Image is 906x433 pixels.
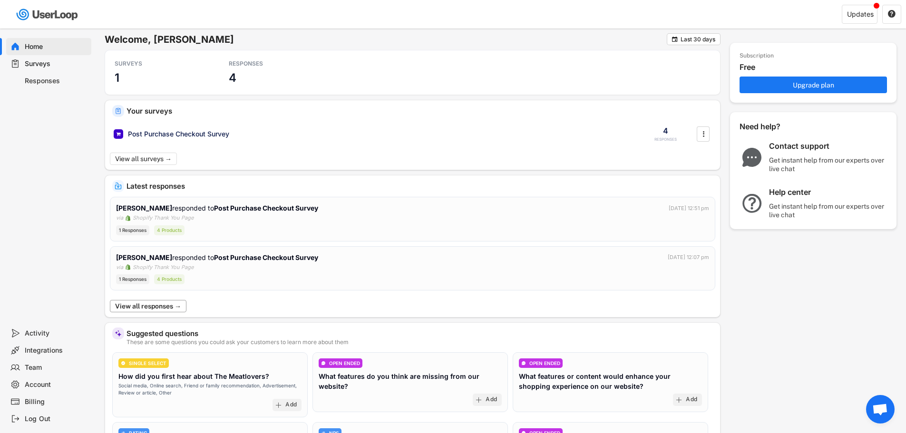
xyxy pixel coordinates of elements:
img: userloop-logo-01.svg [14,5,81,24]
img: ConversationMinor.svg [321,361,326,366]
div: Social media, Online search, Friend or family recommendation, Advertisement, Review or article, O... [118,382,302,396]
strong: [PERSON_NAME] [116,204,172,212]
div: Shopify Thank You Page [133,214,194,222]
div: What features or content would enhance your shopping experience on our website? [519,371,702,391]
div: OPEN ENDED [329,361,360,366]
div: Contact support [769,141,888,151]
div: Add [486,396,497,404]
div: Free [740,62,892,72]
img: 1156660_ecommerce_logo_shopify_icon%20%281%29.png [125,215,131,221]
text:  [672,36,678,43]
div: What features do you think are missing from our website? [319,371,502,391]
div: Account [25,380,88,389]
button:  [671,36,678,43]
img: IncomingMajor.svg [115,183,122,190]
button: View all responses → [110,300,186,312]
div: [DATE] 12:51 pm [669,204,709,212]
div: SURVEYS [115,60,200,67]
div: 4 Products [154,225,185,235]
div: RESPONSES [229,60,314,67]
div: Post Purchase Checkout Survey [128,129,229,139]
button: Upgrade plan [740,77,887,93]
img: CircleTickMinorWhite.svg [121,361,126,366]
img: QuestionMarkInverseMajor.svg [740,194,764,213]
img: ConversationMinor.svg [521,361,526,366]
button:  [699,127,708,141]
div: Last 30 days [681,37,715,42]
div: Team [25,363,88,372]
img: MagicMajor%20%28Purple%29.svg [115,330,122,337]
div: via [116,263,123,271]
button: View all surveys → [110,153,177,165]
div: Your surveys [127,107,713,115]
div: These are some questions you could ask your customers to learn more about them [127,339,713,345]
div: Open chat [866,395,895,423]
h3: 4 [229,70,236,85]
text:  [888,10,896,18]
div: Subscription [740,52,774,60]
div: Responses [25,77,88,86]
div: Billing [25,397,88,406]
div: 1 Responses [116,274,149,284]
div: Integrations [25,346,88,355]
div: Shopify Thank You Page [133,263,194,271]
div: Add [686,396,697,404]
h6: Welcome, [PERSON_NAME] [105,33,667,46]
strong: Post Purchase Checkout Survey [214,253,318,261]
div: 1 Responses [116,225,149,235]
strong: Post Purchase Checkout Survey [214,204,318,212]
div: Surveys [25,59,88,68]
div: Log Out [25,414,88,423]
div: Get instant help from our experts over live chat [769,156,888,173]
div: SINGLE SELECT [129,361,166,366]
div: 4 [663,125,668,136]
div: Latest responses [127,183,713,190]
div: Activity [25,329,88,338]
div: Updates [847,11,874,18]
div: OPEN ENDED [529,361,560,366]
div: How did you first hear about The Meatlovers? [118,371,269,381]
div: Suggested questions [127,330,713,337]
div: Get instant help from our experts over live chat [769,202,888,219]
div: Add [285,401,297,409]
div: Help center [769,187,888,197]
div: responded to [116,252,320,262]
div: RESPONSES [654,137,677,142]
div: Home [25,42,88,51]
div: via [116,214,123,222]
h3: 1 [115,70,119,85]
div: Need help? [740,122,806,132]
text:  [702,129,704,139]
img: ChatMajor.svg [740,148,764,167]
div: 4 Products [154,274,185,284]
img: 1156660_ecommerce_logo_shopify_icon%20%281%29.png [125,264,131,270]
div: [DATE] 12:07 pm [668,253,709,261]
div: responded to [116,203,320,213]
button:  [887,10,896,19]
strong: [PERSON_NAME] [116,253,172,261]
